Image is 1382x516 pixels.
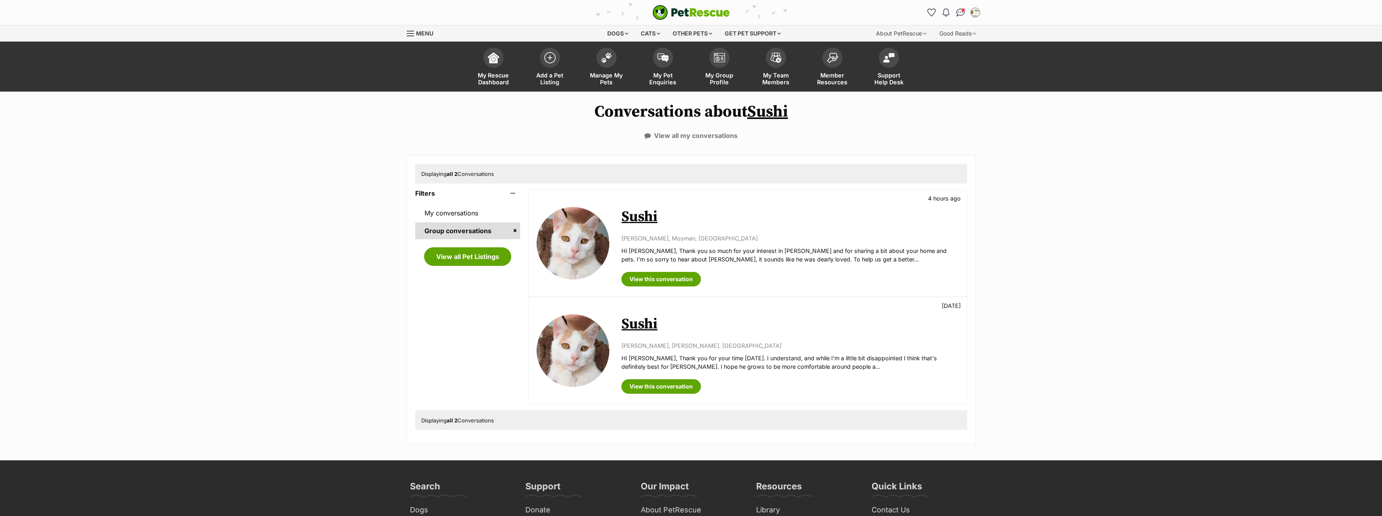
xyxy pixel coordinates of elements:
[814,72,851,86] span: Member Resources
[447,417,458,424] strong: all 2
[954,6,967,19] a: Conversations
[883,53,895,63] img: help-desk-icon-fdf02630f3aa405de69fd3d07c3f3aa587a6932b1a1747fa1d2bba05be0121f9.svg
[758,72,794,86] span: My Team Members
[827,52,838,63] img: member-resources-icon-8e73f808a243e03378d46382f2149f9095a855e16c252ad45f914b54edf8863c.svg
[537,207,609,280] img: Sushi
[488,52,499,63] img: dashboard-icon-eb2f2d2d3e046f16d808141f083e7271f6b2e854fb5c12c21221c1fb7104beca.svg
[804,44,861,92] a: Member Resources
[871,72,907,86] span: Support Help Desk
[415,222,521,239] a: Group conversations
[928,194,961,203] p: 4 hours ago
[421,171,494,177] span: Displaying Conversations
[416,30,433,37] span: Menu
[522,44,578,92] a: Add a Pet Listing
[410,480,440,497] h3: Search
[407,25,439,40] a: Menu
[621,341,958,350] p: [PERSON_NAME], [PERSON_NAME], [GEOGRAPHIC_DATA]
[621,379,701,394] a: View this conversation
[447,171,458,177] strong: all 2
[601,52,612,63] img: manage-my-pets-icon-02211641906a0b7f246fdf0571729dbe1e7629f14944591b6c1af311fb30b64b.svg
[465,44,522,92] a: My Rescue Dashboard
[942,301,961,310] p: [DATE]
[943,8,949,17] img: notifications-46538b983faf8c2785f20acdc204bb7945ddae34d4c08c2a6579f10ce5e182be.svg
[770,52,782,63] img: team-members-icon-5396bd8760b3fe7c0b43da4ab00e1e3bb1a5d9ba89233759b79545d2d3fc5d0d.svg
[621,354,958,371] p: Hi [PERSON_NAME], Thank you for your time [DATE]. I understand, and while I'm a little bit disapp...
[714,53,725,63] img: group-profile-icon-3fa3cf56718a62981997c0bc7e787c4b2cf8bcc04b72c1350f741eb67cf2f40e.svg
[532,72,568,86] span: Add a Pet Listing
[415,190,521,197] header: Filters
[475,72,512,86] span: My Rescue Dashboard
[747,102,788,122] a: Sushi
[525,480,560,497] h3: Support
[621,234,958,242] p: [PERSON_NAME], Mosman, [GEOGRAPHIC_DATA]
[644,132,738,139] a: View all my conversations
[415,205,521,221] a: My conversations
[969,6,982,19] button: My account
[971,8,979,17] img: Merna Karam profile pic
[602,25,634,42] div: Dogs
[691,44,748,92] a: My Group Profile
[641,480,689,497] h3: Our Impact
[621,315,657,333] a: Sushi
[934,25,982,42] div: Good Reads
[940,6,953,19] button: Notifications
[652,5,730,20] img: logo-cat-932fe2b9b8326f06289b0f2fb663e598f794de774fb13d1741a6617ecf9a85b4.svg
[861,44,917,92] a: Support Help Desk
[870,25,932,42] div: About PetRescue
[621,208,657,226] a: Sushi
[645,72,681,86] span: My Pet Enquiries
[635,25,666,42] div: Cats
[578,44,635,92] a: Manage My Pets
[621,272,701,286] a: View this conversation
[544,52,556,63] img: add-pet-listing-icon-0afa8454b4691262ce3f59096e99ab1cd57d4a30225e0717b998d2c9b9846f56.svg
[956,8,965,17] img: chat-41dd97257d64d25036548639549fe6c8038ab92f7586957e7f3b1b290dea8141.svg
[756,480,802,497] h3: Resources
[537,314,609,387] img: Sushi
[701,72,738,86] span: My Group Profile
[748,44,804,92] a: My Team Members
[652,5,730,20] a: PetRescue
[667,25,718,42] div: Other pets
[635,44,691,92] a: My Pet Enquiries
[621,247,958,264] p: Hi [PERSON_NAME], Thank you so much for your interest in [PERSON_NAME] and for sharing a bit abou...
[719,25,786,42] div: Get pet support
[872,480,922,497] h3: Quick Links
[925,6,938,19] a: Favourites
[925,6,982,19] ul: Account quick links
[657,53,669,62] img: pet-enquiries-icon-7e3ad2cf08bfb03b45e93fb7055b45f3efa6380592205ae92323e6603595dc1f.svg
[421,417,494,424] span: Displaying Conversations
[424,247,511,266] a: View all Pet Listings
[588,72,625,86] span: Manage My Pets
